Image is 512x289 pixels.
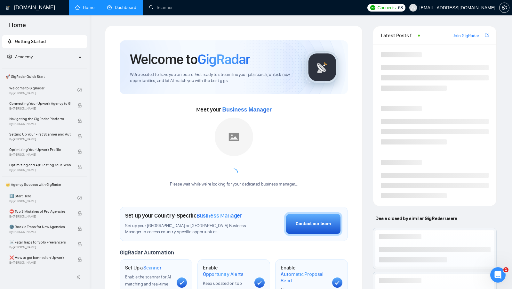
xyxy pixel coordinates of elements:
li: Getting Started [2,35,87,48]
span: lock [77,165,82,169]
span: Optimizing Your Upwork Profile [9,146,71,153]
h1: Set up your Country-Specific [125,212,242,219]
span: Getting Started [15,39,46,44]
span: 68 [398,4,403,11]
iframe: Intercom live chat [490,267,506,283]
span: Setting Up Your First Scanner and Auto-Bidder [9,131,71,137]
a: Welcome to GigRadarBy[PERSON_NAME] [9,83,77,97]
span: lock [77,211,82,216]
span: fund-projection-screen [7,54,12,59]
span: Automatic Proposal Send [281,271,327,284]
span: By [PERSON_NAME] [9,153,71,157]
div: Please wait while we're looking for your dedicated business manager... [166,181,301,187]
span: Scanner [143,265,161,271]
img: gigradar-logo.png [306,51,338,83]
h1: Welcome to [130,51,250,68]
a: 1️⃣ Start HereBy[PERSON_NAME] [9,191,77,205]
span: ⛔ Top 3 Mistakes of Pro Agencies [9,208,71,215]
span: rocket [7,39,12,44]
span: Business Manager [196,212,242,219]
a: dashboardDashboard [107,5,136,10]
img: logo [5,3,10,13]
span: lock [77,149,82,154]
span: lock [77,227,82,231]
span: Connects: [377,4,396,11]
span: 🚀 GigRadar Quick Start [3,70,86,83]
span: ❌ How to get banned on Upwork [9,254,71,261]
span: GigRadar Automation [120,249,174,256]
span: Opportunity Alerts [203,271,244,277]
span: lock [77,103,82,108]
span: Meet your [196,106,272,113]
a: homeHome [75,5,94,10]
span: Business Manager [222,106,272,113]
button: setting [499,3,509,13]
span: lock [77,134,82,138]
span: Set up your [GEOGRAPHIC_DATA] or [GEOGRAPHIC_DATA] Business Manager to access country-specific op... [125,223,252,235]
span: lock [77,119,82,123]
img: placeholder.png [215,118,253,156]
span: 1 [503,267,508,272]
span: By [PERSON_NAME] [9,137,71,141]
span: 👑 Agency Success with GigRadar [3,178,86,191]
h1: Enable [203,265,249,277]
span: check-circle [77,196,82,200]
span: By [PERSON_NAME] [9,215,71,219]
span: Connecting Your Upwork Agency to GigRadar [9,100,71,107]
a: searchScanner [149,5,173,10]
span: Navigating the GigRadar Platform [9,116,71,122]
span: user [411,5,415,10]
span: Optimizing and A/B Testing Your Scanner for Better Results [9,162,71,168]
a: export [485,32,489,38]
a: setting [499,5,509,10]
span: Home [4,21,31,34]
span: check-circle [77,88,82,92]
a: Join GigRadar Slack Community [453,32,484,39]
span: Latest Posts from the GigRadar Community [381,31,416,39]
span: By [PERSON_NAME] [9,261,71,265]
span: lock [77,257,82,262]
span: By [PERSON_NAME] [9,168,71,172]
span: By [PERSON_NAME] [9,245,71,249]
span: loading [228,167,239,178]
span: Academy [7,54,33,60]
span: export [485,33,489,38]
span: setting [500,5,509,10]
span: Deals closed by similar GigRadar users [373,213,460,224]
span: We're excited to have you on board. Get ready to streamline your job search, unlock new opportuni... [130,72,295,84]
button: Contact our team [284,212,342,236]
img: upwork-logo.png [370,5,375,10]
span: By [PERSON_NAME] [9,230,71,234]
span: lock [77,242,82,246]
span: GigRadar [197,51,250,68]
span: ☠️ Fatal Traps for Solo Freelancers [9,239,71,245]
div: Contact our team [296,220,331,227]
span: double-left [76,274,83,280]
h1: Set Up a [125,265,161,271]
span: Academy [15,54,33,60]
span: By [PERSON_NAME] [9,107,71,111]
span: By [PERSON_NAME] [9,122,71,126]
span: 🌚 Rookie Traps for New Agencies [9,224,71,230]
h1: Enable [281,265,327,284]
